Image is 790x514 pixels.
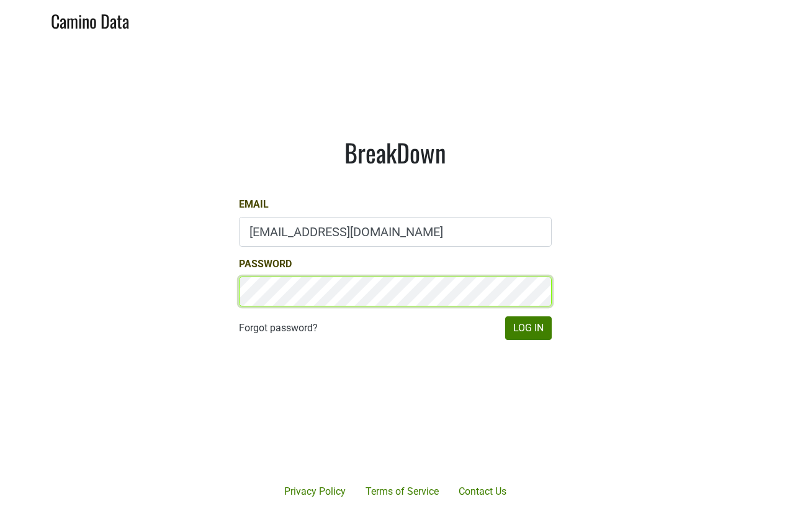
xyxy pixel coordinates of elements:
[239,137,552,167] h1: BreakDown
[51,5,129,34] a: Camino Data
[449,479,516,504] a: Contact Us
[239,257,292,272] label: Password
[356,479,449,504] a: Terms of Service
[274,479,356,504] a: Privacy Policy
[239,197,269,212] label: Email
[505,316,552,340] button: Log In
[239,321,318,336] a: Forgot password?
